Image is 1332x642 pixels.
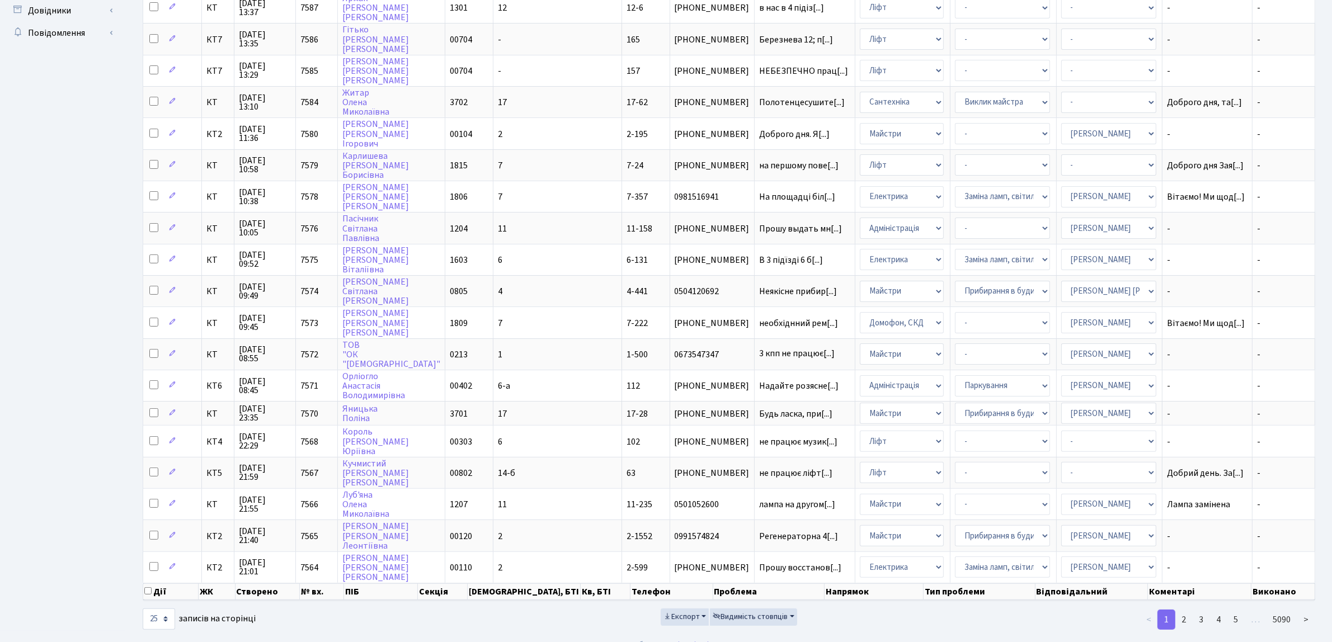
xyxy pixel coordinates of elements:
[498,34,501,46] span: -
[1257,254,1260,266] span: -
[239,62,290,79] span: [DATE] 13:29
[498,191,502,203] span: 7
[1167,437,1248,446] span: -
[924,583,1036,600] th: Тип проблеми
[627,380,640,392] span: 112
[450,561,472,574] span: 00110
[206,256,229,265] span: КТ
[498,254,502,266] span: 6
[342,552,409,583] a: [PERSON_NAME][PERSON_NAME][PERSON_NAME]
[239,188,290,206] span: [DATE] 10:38
[759,96,845,108] span: Полотенцесушите[...]
[627,408,648,420] span: 17-28
[300,583,343,600] th: № вх.
[1257,530,1260,542] span: -
[1257,285,1260,298] span: -
[1257,159,1260,172] span: -
[627,348,648,361] span: 1-500
[1167,224,1248,233] span: -
[1257,408,1260,420] span: -
[675,192,750,201] span: 0981516941
[675,319,750,328] span: [PHONE_NUMBER]
[759,347,835,360] span: 3 кпп не працює[...]
[450,254,468,266] span: 1603
[498,436,502,448] span: 6
[143,608,175,630] select: записів на сторінці
[206,563,229,572] span: КТ2
[342,55,409,87] a: [PERSON_NAME][PERSON_NAME][PERSON_NAME]
[675,161,750,170] span: [PHONE_NUMBER]
[450,436,472,448] span: 00303
[627,65,640,77] span: 157
[300,285,318,298] span: 7574
[1257,191,1260,203] span: -
[1257,348,1260,361] span: -
[143,583,199,600] th: Дії
[675,287,750,296] span: 0504120692
[675,563,750,572] span: [PHONE_NUMBER]
[450,96,468,108] span: 3702
[498,159,502,172] span: 7
[627,96,648,108] span: 17-62
[1167,67,1248,75] span: -
[206,192,229,201] span: КТ
[630,583,713,600] th: Телефон
[450,530,472,542] span: 00120
[1257,96,1260,108] span: -
[759,467,832,479] span: не працює ліфт[...]
[206,500,229,509] span: КТ
[300,254,318,266] span: 7575
[759,128,830,140] span: Доброго дня. Я[...]
[206,381,229,390] span: КТ6
[498,530,502,542] span: 2
[450,408,468,420] span: 3701
[627,2,643,14] span: 12-6
[1257,467,1260,479] span: -
[300,467,318,479] span: 7567
[627,254,648,266] span: 6-131
[342,403,378,424] a: ЯницькаПоліна
[1257,561,1260,574] span: -
[450,34,472,46] span: 00704
[300,530,318,542] span: 7565
[1266,610,1297,630] a: 5090
[239,156,290,174] span: [DATE] 10:58
[450,498,468,511] span: 1207
[1297,610,1315,630] a: >
[1157,610,1175,630] a: 1
[759,159,839,172] span: на першому пове[...]
[450,285,468,298] span: 0805
[300,191,318,203] span: 7578
[1257,65,1260,77] span: -
[759,223,842,235] span: Прошу выдать мн[...]
[300,128,318,140] span: 7580
[627,498,652,511] span: 11-235
[1257,128,1260,140] span: -
[498,65,501,77] span: -
[759,436,837,448] span: не працює музик[...]
[342,308,409,339] a: [PERSON_NAME][PERSON_NAME][PERSON_NAME]
[342,150,409,181] a: Карлишева[PERSON_NAME]Борисівна
[342,244,409,276] a: [PERSON_NAME][PERSON_NAME]Віталіївна
[675,350,750,359] span: 0673547347
[300,317,318,329] span: 7573
[1257,223,1260,235] span: -
[1251,583,1316,600] th: Виконано
[498,2,507,14] span: 12
[342,213,379,244] a: ПасічникСвітланаПавлівна
[300,408,318,420] span: 7570
[1167,317,1245,329] span: Вітаємо! Ми щод[...]
[239,527,290,545] span: [DATE] 21:40
[468,583,581,600] th: [DEMOGRAPHIC_DATA], БТІ
[627,561,648,574] span: 2-599
[206,409,229,418] span: КТ
[825,583,924,600] th: Напрямок
[627,159,643,172] span: 7-24
[342,426,409,457] a: Король[PERSON_NAME]Юріївна
[450,223,468,235] span: 1204
[300,2,318,14] span: 7587
[239,219,290,237] span: [DATE] 10:05
[239,30,290,48] span: [DATE] 13:35
[239,558,290,576] span: [DATE] 21:01
[206,98,229,107] span: КТ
